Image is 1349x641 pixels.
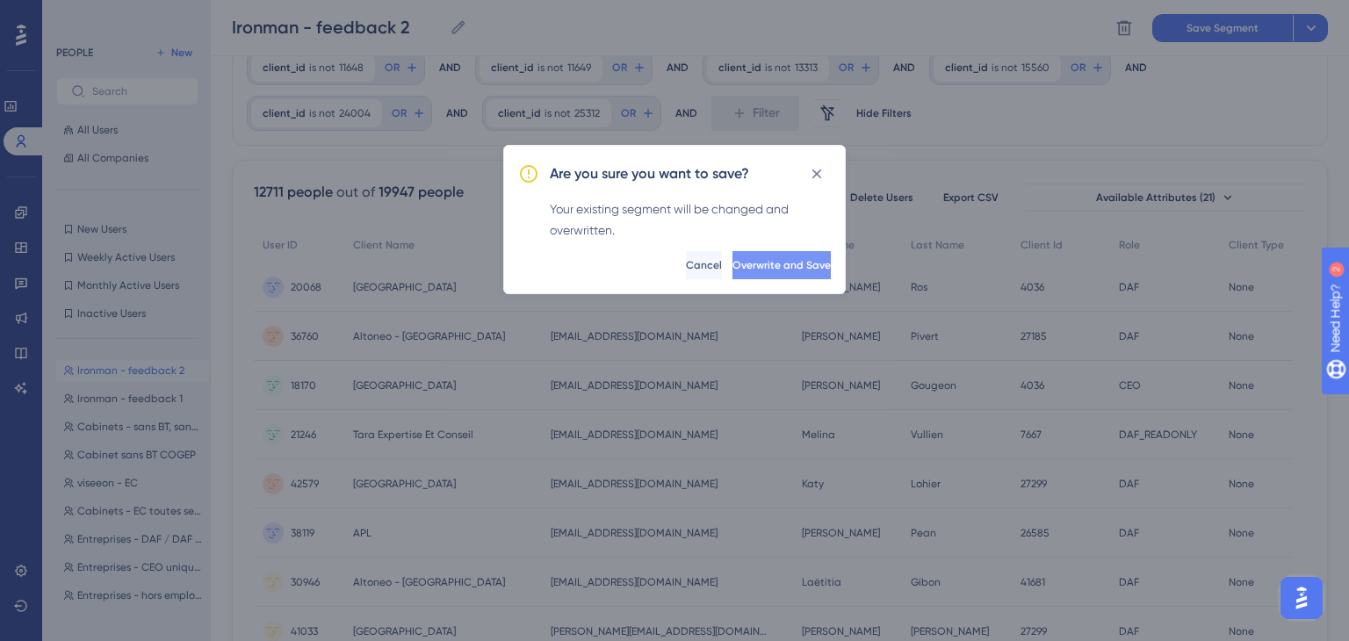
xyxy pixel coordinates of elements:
[686,258,722,272] span: Cancel
[122,9,127,23] div: 2
[550,163,749,184] h2: Are you sure you want to save?
[1275,572,1328,624] iframe: UserGuiding AI Assistant Launcher
[550,198,831,241] div: Your existing segment will be changed and overwritten.
[732,258,831,272] span: Overwrite and Save
[41,4,110,25] span: Need Help?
